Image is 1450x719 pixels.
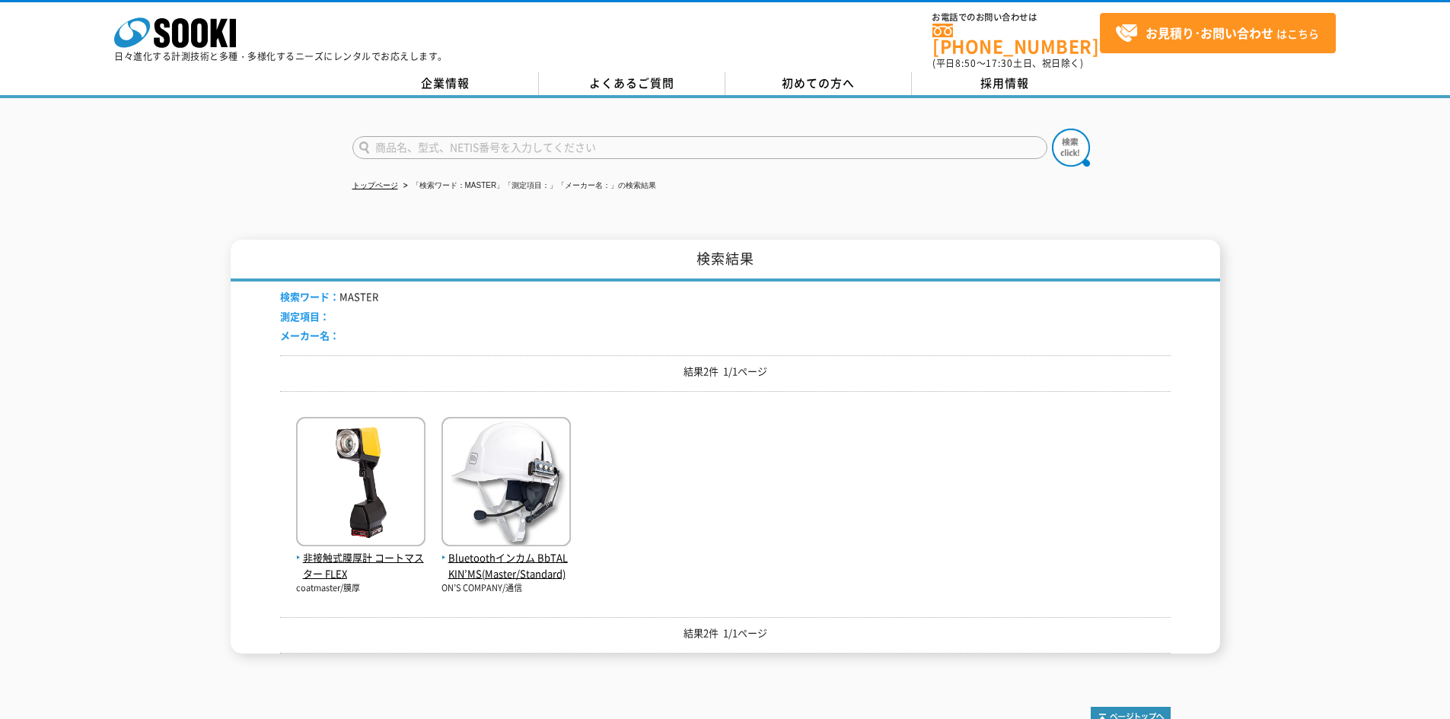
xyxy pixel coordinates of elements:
strong: お見積り･お問い合わせ [1146,24,1273,42]
p: coatmaster/膜厚 [296,582,425,595]
span: お電話でのお問い合わせは [932,13,1100,22]
span: 非接触式膜厚計 コートマスター FLEX [296,550,425,582]
span: 8:50 [955,56,977,70]
a: Bluetoothインカム BbTALKIN’MS(Master/Standard) [441,534,571,581]
a: よくあるご質問 [539,72,725,95]
li: MASTER [280,289,378,305]
span: 17:30 [986,56,1013,70]
p: ON’S COMPANY/通信 [441,582,571,595]
a: 非接触式膜厚計 コートマスター FLEX [296,534,425,581]
span: はこちら [1115,22,1319,45]
h1: 検索結果 [231,240,1220,282]
img: FLEX [296,417,425,550]
a: 企業情報 [352,72,539,95]
span: 初めての方へ [782,75,855,91]
img: BbTALKIN’MS(Master/Standard) [441,417,571,550]
a: トップページ [352,181,398,189]
input: 商品名、型式、NETIS番号を入力してください [352,136,1047,159]
span: メーカー名： [280,328,339,342]
a: お見積り･お問い合わせはこちら [1100,13,1336,53]
span: Bluetoothインカム BbTALKIN’MS(Master/Standard) [441,550,571,582]
span: 測定項目： [280,309,330,323]
p: 日々進化する計測技術と多種・多様化するニーズにレンタルでお応えします。 [114,52,448,61]
img: btn_search.png [1052,129,1090,167]
span: 検索ワード： [280,289,339,304]
a: 初めての方へ [725,72,912,95]
span: (平日 ～ 土日、祝日除く) [932,56,1083,70]
p: 結果2件 1/1ページ [280,364,1171,380]
p: 結果2件 1/1ページ [280,625,1171,641]
li: 「検索ワード：MASTER」「測定項目：」「メーカー名：」の検索結果 [400,178,657,194]
a: 採用情報 [912,72,1098,95]
a: [PHONE_NUMBER] [932,24,1100,55]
